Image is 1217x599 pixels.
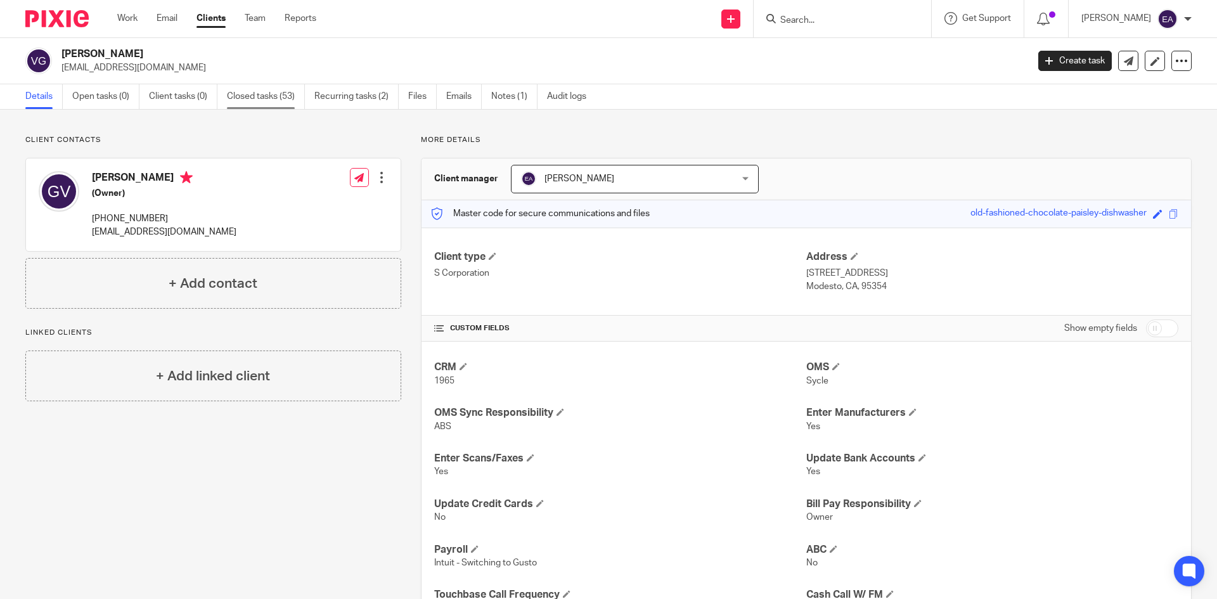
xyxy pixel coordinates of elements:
[421,135,1192,145] p: More details
[806,452,1178,465] h4: Update Bank Accounts
[92,187,236,200] h5: (Owner)
[806,467,820,476] span: Yes
[314,84,399,109] a: Recurring tasks (2)
[408,84,437,109] a: Files
[61,61,1019,74] p: [EMAIL_ADDRESS][DOMAIN_NAME]
[169,274,257,293] h4: + Add contact
[434,452,806,465] h4: Enter Scans/Faxes
[806,377,828,385] span: Sycle
[491,84,538,109] a: Notes (1)
[25,84,63,109] a: Details
[434,467,448,476] span: Yes
[25,135,401,145] p: Client contacts
[544,174,614,183] span: [PERSON_NAME]
[806,280,1178,293] p: Modesto, CA, 95354
[285,12,316,25] a: Reports
[962,14,1011,23] span: Get Support
[434,267,806,280] p: S Corporation
[434,172,498,185] h3: Client manager
[806,250,1178,264] h4: Address
[39,171,79,212] img: svg%3E
[61,48,828,61] h2: [PERSON_NAME]
[25,328,401,338] p: Linked clients
[149,84,217,109] a: Client tasks (0)
[806,513,833,522] span: Owner
[1081,12,1151,25] p: [PERSON_NAME]
[25,48,52,74] img: svg%3E
[806,361,1178,374] h4: OMS
[117,12,138,25] a: Work
[92,226,236,238] p: [EMAIL_ADDRESS][DOMAIN_NAME]
[156,366,270,386] h4: + Add linked client
[227,84,305,109] a: Closed tasks (53)
[446,84,482,109] a: Emails
[806,543,1178,557] h4: ABC
[434,250,806,264] h4: Client type
[1064,322,1137,335] label: Show empty fields
[180,171,193,184] i: Primary
[547,84,596,109] a: Audit logs
[806,422,820,431] span: Yes
[779,15,893,27] input: Search
[434,377,454,385] span: 1965
[434,323,806,333] h4: CUSTOM FIELDS
[157,12,177,25] a: Email
[434,422,451,431] span: ABS
[521,171,536,186] img: svg%3E
[434,361,806,374] h4: CRM
[434,406,806,420] h4: OMS Sync Responsibility
[431,207,650,220] p: Master code for secure communications and files
[92,171,236,187] h4: [PERSON_NAME]
[806,406,1178,420] h4: Enter Manufacturers
[806,558,818,567] span: No
[434,558,537,567] span: Intuit - Switching to Gusto
[1157,9,1178,29] img: svg%3E
[92,212,236,225] p: [PHONE_NUMBER]
[1038,51,1112,71] a: Create task
[806,267,1178,280] p: [STREET_ADDRESS]
[434,498,806,511] h4: Update Credit Cards
[196,12,226,25] a: Clients
[25,10,89,27] img: Pixie
[72,84,139,109] a: Open tasks (0)
[806,498,1178,511] h4: Bill Pay Responsibility
[245,12,266,25] a: Team
[970,207,1147,221] div: old-fashioned-chocolate-paisley-dishwasher
[434,513,446,522] span: No
[434,543,806,557] h4: Payroll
